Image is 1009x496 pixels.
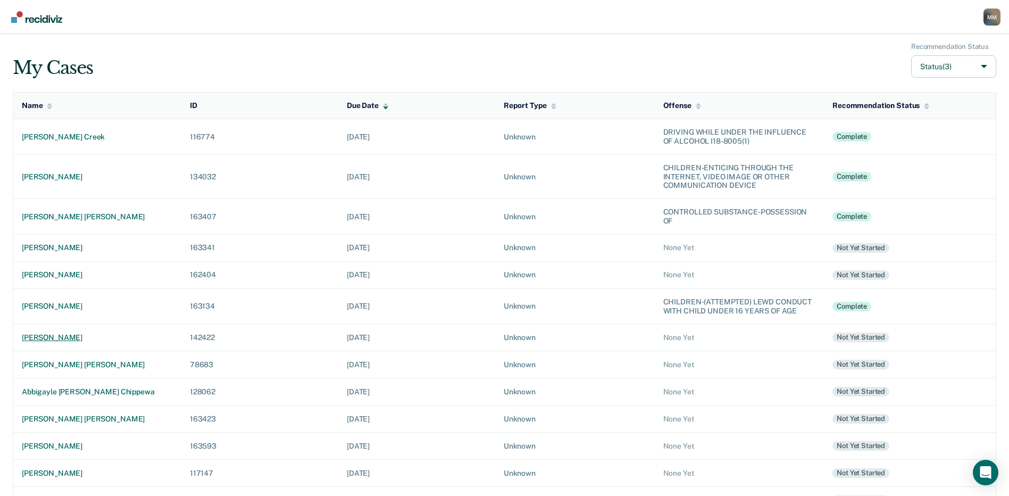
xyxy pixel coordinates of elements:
div: Offense [663,101,701,110]
div: Not yet started [832,414,889,424]
div: Not yet started [832,243,889,253]
div: [PERSON_NAME] [PERSON_NAME] [22,360,173,369]
div: [PERSON_NAME] [22,333,173,342]
div: None Yet [663,469,816,478]
div: Not yet started [832,387,889,396]
td: 163341 [181,234,338,261]
div: abbigayle [PERSON_NAME] chippewa [22,387,173,396]
td: Unknown [495,119,655,155]
div: DRIVING WHILE UNDER THE INFLUENCE OF ALCOHOL I18-8005(1) [663,128,816,146]
td: 117147 [181,460,338,487]
td: [DATE] [338,378,495,406]
div: Name [22,101,52,110]
td: [DATE] [338,261,495,288]
td: Unknown [495,433,655,460]
td: 116774 [181,119,338,155]
div: None Yet [663,442,816,451]
div: CONTROLLED SUBSTANCE-POSSESSION OF [663,208,816,226]
img: Recidiviz [11,11,62,23]
div: Complete [832,132,871,142]
td: [DATE] [338,154,495,199]
td: Unknown [495,199,655,235]
div: [PERSON_NAME] [22,243,173,252]
td: Unknown [495,460,655,487]
div: Complete [832,212,871,221]
div: [PERSON_NAME] [PERSON_NAME] [22,212,173,221]
td: 162404 [181,261,338,288]
td: Unknown [495,234,655,261]
div: None Yet [663,387,816,396]
div: Not yet started [832,333,889,342]
div: Due Date [347,101,388,110]
div: [PERSON_NAME] [22,270,173,279]
td: 163407 [181,199,338,235]
td: Unknown [495,288,655,324]
div: Complete [832,302,871,311]
div: Not yet started [832,360,889,369]
div: Not yet started [832,468,889,478]
td: [DATE] [338,234,495,261]
div: [PERSON_NAME] [22,442,173,451]
td: Unknown [495,154,655,199]
td: [DATE] [338,199,495,235]
div: [PERSON_NAME] [22,172,173,181]
div: [PERSON_NAME] [PERSON_NAME] [22,415,173,424]
div: None Yet [663,333,816,342]
td: Unknown [495,378,655,406]
div: Not yet started [832,441,889,451]
td: Unknown [495,351,655,378]
td: [DATE] [338,433,495,460]
div: Report Type [504,101,556,110]
td: [DATE] [338,119,495,155]
div: None Yet [663,360,816,369]
td: 78683 [181,351,338,378]
button: Profile dropdown button [983,9,1000,26]
div: None Yet [663,415,816,424]
td: 163593 [181,433,338,460]
td: Unknown [495,406,655,433]
div: None Yet [663,243,816,252]
td: 163423 [181,406,338,433]
div: CHILDREN-(ATTEMPTED) LEWD CONDUCT WITH CHILD UNDER 16 YEARS OF AGE [663,297,816,316]
div: Recommendation Status [832,101,929,110]
td: Unknown [495,261,655,288]
td: [DATE] [338,324,495,351]
div: Recommendation Status [911,43,989,51]
div: [PERSON_NAME] creek [22,133,173,142]
td: [DATE] [338,460,495,487]
div: None Yet [663,270,816,279]
div: M M [983,9,1000,26]
td: 128062 [181,378,338,406]
div: [PERSON_NAME] [22,302,173,311]
div: Open Intercom Messenger [973,460,998,485]
td: [DATE] [338,351,495,378]
div: My Cases [13,57,93,79]
div: Complete [832,172,871,181]
button: Status(3) [911,55,996,78]
div: Not yet started [832,270,889,280]
div: CHILDREN-ENTICING THROUGH THE INTERNET, VIDEO IMAGE OR OTHER COMMUNICATION DEVICE [663,163,816,190]
td: [DATE] [338,406,495,433]
td: 163134 [181,288,338,324]
td: Unknown [495,324,655,351]
div: ID [190,101,197,110]
div: [PERSON_NAME] [22,469,173,478]
td: 142422 [181,324,338,351]
td: [DATE] [338,288,495,324]
td: 134032 [181,154,338,199]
